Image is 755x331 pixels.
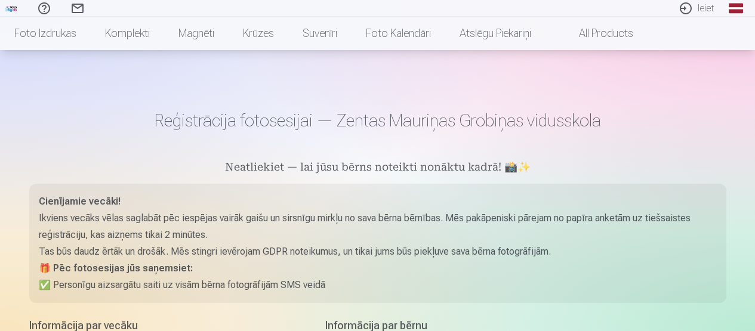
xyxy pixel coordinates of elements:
[39,262,193,274] strong: 🎁 Pēc fotosesijas jūs saņemsiet:
[39,210,717,243] p: Ikviens vecāks vēlas saglabāt pēc iespējas vairāk gaišu un sirsnīgu mirkļu no sava bērna bērnības...
[5,5,18,12] img: /fa1
[39,196,121,207] strong: Cienījamie vecāki!
[229,17,288,50] a: Krūzes
[29,110,726,131] h1: Reģistrācija fotosesijai — Zentas Mauriņas Grobiņas vidusskola
[445,17,546,50] a: Atslēgu piekariņi
[546,17,648,50] a: All products
[91,17,164,50] a: Komplekti
[288,17,352,50] a: Suvenīri
[39,243,717,260] p: Tas būs daudz ērtāk un drošāk. Mēs stingri ievērojam GDPR noteikumus, un tikai jums būs piekļuve ...
[164,17,229,50] a: Magnēti
[39,277,717,293] p: ✅ Personīgu aizsargātu saiti uz visām bērna fotogrāfijām SMS veidā
[29,160,726,177] h5: Neatliekiet — lai jūsu bērns noteikti nonāktu kadrā! 📸✨
[352,17,445,50] a: Foto kalendāri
